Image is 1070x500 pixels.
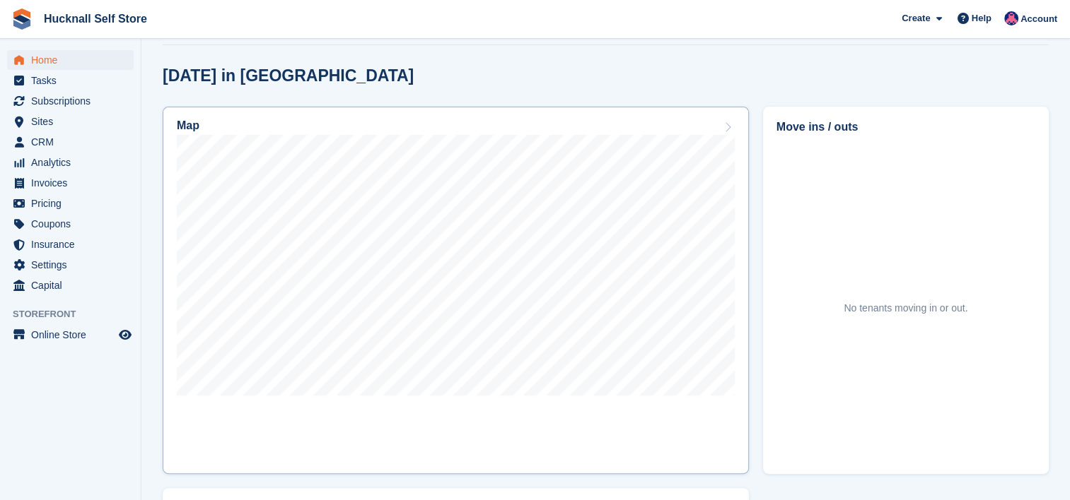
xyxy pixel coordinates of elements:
h2: [DATE] in [GEOGRAPHIC_DATA] [163,66,414,85]
span: Home [31,50,116,70]
a: menu [7,325,134,345]
span: Invoices [31,173,116,193]
span: Help [972,11,992,25]
h2: Move ins / outs [777,119,1035,136]
a: menu [7,91,134,111]
a: Preview store [117,326,134,343]
a: Map [163,107,749,474]
span: Create [902,11,930,25]
span: Capital [31,275,116,295]
a: menu [7,132,134,152]
span: Account [1020,12,1057,26]
a: menu [7,275,134,295]
span: Insurance [31,234,116,254]
span: Coupons [31,214,116,234]
a: menu [7,255,134,275]
a: menu [7,50,134,70]
span: Analytics [31,153,116,172]
span: Pricing [31,194,116,213]
span: Tasks [31,71,116,90]
span: Settings [31,255,116,275]
a: menu [7,112,134,131]
span: Storefront [13,307,141,321]
a: menu [7,194,134,213]
span: CRM [31,132,116,152]
a: menu [7,153,134,172]
a: menu [7,71,134,90]
span: Sites [31,112,116,131]
a: menu [7,234,134,254]
a: menu [7,214,134,234]
a: menu [7,173,134,193]
span: Online Store [31,325,116,345]
img: stora-icon-8386f47178a22dfd0bd8f6a31ec36ba5ce8667c1dd55bd0f319d3a0aa187defe.svg [11,8,33,30]
a: Hucknall Self Store [38,7,153,30]
img: Helen [1004,11,1018,25]
span: Subscriptions [31,91,116,111]
h2: Map [177,119,199,132]
div: No tenants moving in or out. [844,301,967,316]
